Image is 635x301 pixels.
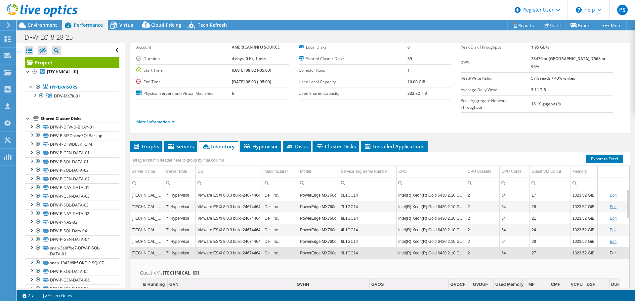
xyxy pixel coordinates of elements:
[166,214,194,222] div: Hypervisor
[466,177,499,189] td: Column CPU Sockets, Filter cell
[493,279,527,290] td: Used Memory Column
[571,212,597,224] td: Column Memory, Value 1023.52 GiB
[530,201,571,212] td: Column Guest VM Count, Value 26
[339,189,397,201] td: Column Service Tag Serial Number, Value 5L1GC14
[298,212,339,224] td: Column Model, Value PowerEdge MX760c
[466,236,499,247] td: Column CPU Sockets, Value 2
[299,44,407,51] label: Local Disks
[610,193,616,198] a: Edit
[263,177,298,189] td: Column Manufacturer, Filter cell
[531,168,561,175] div: Guest VM Count
[466,166,499,177] td: CPU Sockets Column
[569,279,585,290] td: VCPU Column
[397,189,466,201] td: Column CPU, Value Intel(R) Xeon(R) Gold 6430 2.10 GHz
[298,247,339,259] td: Column Model, Value PowerEdge MX760c
[397,247,466,259] td: Column CPU, Value Intel(R) Xeon(R) Gold 6430 2.10 GHz
[530,247,571,259] td: Column Guest VM Count, Value 27
[371,281,384,288] div: GVOS
[339,212,397,224] td: Column Service Tag Serial Number, Value 8L1GC14
[610,216,616,221] a: Edit
[25,235,119,244] a: DFW-P-GEN-DATA-04
[611,281,620,288] div: DUF
[500,236,530,247] td: Column CPU Cores, Value 64
[25,174,119,183] a: DFW-P-GEN-DATA-02
[133,143,159,150] span: Graphs
[298,166,339,177] td: Model Column
[196,177,263,189] td: Column OS, Filter cell
[397,177,466,189] td: Column CPU, Filter cell
[25,192,119,201] a: DFW-P-GEN-DATA-03
[130,247,164,259] td: Column Server Name, Value 10.100.20.106
[130,166,164,177] td: Server Name Column
[500,189,530,201] td: Column CPU Cores, Value 64
[164,201,196,212] td: Column Server Role, Value Hypervisor
[461,44,531,51] label: Peak Disk Throughput
[339,236,397,247] td: Column Service Tag Serial Number, Value 6L1GC14
[131,156,226,165] div: Drag a column header here to group by that column
[166,191,194,199] div: Hypervisor
[450,281,466,288] div: GVDCF
[530,177,571,189] td: Column Guest VM Count, Filter cell
[473,281,488,288] div: GVDUF
[130,201,164,212] td: Column Server Name, Value 10.100.20.104
[25,149,119,157] a: DFW-P-GEN-DATA-01
[530,236,571,247] td: Column Guest VM Count, Value 29
[407,79,425,85] b: 10.00 GiB
[263,166,298,177] td: Manufacturer Column
[461,59,531,66] label: IOPS
[571,281,583,288] div: VCPU
[500,166,530,177] td: CPU Cores Column
[136,44,232,51] label: Account
[466,224,499,236] td: Column CPU Sockets, Value 2
[25,166,119,174] a: DFW-P-SQL-DATA-02
[596,20,627,30] a: More
[232,91,234,96] b: 6
[25,284,119,293] a: DFW-P-SQL-DATA-06
[74,22,103,28] span: Performance
[196,224,263,236] td: Column OS, Value VMware ESXi 8.0.3 build-24674464
[495,281,524,288] div: Used Memory
[232,44,280,50] b: AMERICAN INFO SOURCE
[169,281,179,288] div: GVN
[263,212,298,224] td: Column Manufacturer, Value Dell Inc.
[196,189,263,201] td: Column OS, Value VMware ESXi 8.0.3 build-24674464
[610,228,616,232] a: Edit
[341,168,388,175] div: Service Tag Serial Number
[196,236,263,247] td: Column OS, Value VMware ESXi 8.0.3 build-24674464
[299,56,407,62] label: Shared Cluster Disks
[140,269,619,277] h2: Guest VMs
[21,34,83,41] h1: DFW-LO-8-28-25
[586,155,623,163] a: Export to Excel
[298,236,339,247] td: Column Model, Value PowerEdge MX760c
[551,281,560,288] div: CMF
[298,189,339,201] td: Column Model, Value PowerEdge MX760c
[25,209,119,218] a: DFW-P-NAS-DATA-02
[136,90,232,97] label: Physical Servers and Virtual Machines
[25,267,119,276] a: DFW-P-SQL-DATA-05
[407,56,412,61] b: 39
[25,244,119,258] a: snap-3e9ffbe7-DFW-P-SQL-DATA-01
[130,177,164,189] td: Column Server Name, Filter cell
[297,281,309,288] div: GVHN
[164,236,196,247] td: Column Server Role, Value Hypervisor
[151,22,181,28] span: Cloud Pricing
[466,201,499,212] td: Column CPU Sockets, Value 2
[407,91,427,96] b: 232.82 TiB
[339,166,397,177] td: Service Tag Serial Number Column
[530,166,571,177] td: Guest VM Count Column
[531,87,546,93] b: 5.11 TiB
[47,69,78,75] b: [TECHNICAL_ID]
[166,238,194,245] div: Hypervisor
[298,201,339,212] td: Column Model, Value PowerEdge MX760c
[610,251,616,255] a: Edit
[461,75,531,82] label: Read/Write Ratio
[143,281,165,288] div: Is Running
[500,201,530,212] td: Column CPU Cores, Value 64
[339,201,397,212] td: Column Service Tag Serial Number, Value 7L1GC14
[166,203,194,211] div: Hypervisor
[232,79,271,85] b: [DATE] 08:03 (-05:00)
[167,143,194,150] span: Servers
[576,7,582,13] svg: \n
[286,143,308,150] span: Disks
[500,177,530,189] td: Column CPU Cores, Filter cell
